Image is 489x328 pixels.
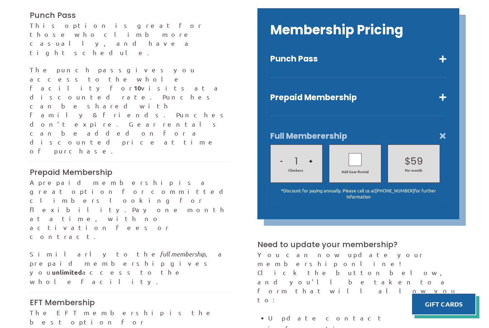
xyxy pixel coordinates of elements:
span: Climbers [288,168,303,173]
span: gives you access to the whole facility for visits at a discounted rate. Punches can be shared wit... [30,66,228,155]
h3: Prepaid Membership [30,167,232,178]
h2: 1 [274,155,319,168]
em: full membership [160,250,205,258]
h3: Punch Pass [30,10,232,21]
button: + [307,148,315,173]
span: Per month [395,168,433,173]
span: Add Gear Rental [333,170,378,175]
p: This option is great for those who climb more casually, and have a tight schedule. [30,21,232,57]
a: [PHONE_NUMBER] [375,187,414,194]
button: - [278,148,285,173]
strong: unlimited [52,268,82,276]
p: Pay one month at a time, with no activation fees or contract. [30,178,232,241]
p: You can now update your membership online! Click the button below, and you'll be taken to a form ... [257,250,459,304]
p: 59 [411,155,423,168]
strong: 10 [134,84,141,92]
p: *Discount for paying annually. Please call us at for further information [270,187,446,200]
span: A prepaid membership is a great option for committed climbers looking for flexibility. [30,178,230,213]
h2: $ [391,155,436,168]
h2: Membership Pricing [270,21,446,39]
h3: Need to update your membership? [257,239,459,250]
p: Similarly to the , a prepaid membership gives you access to the whole facility. [30,249,232,286]
p: The punch pass [30,65,232,155]
h3: EFT Membership [30,297,232,308]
